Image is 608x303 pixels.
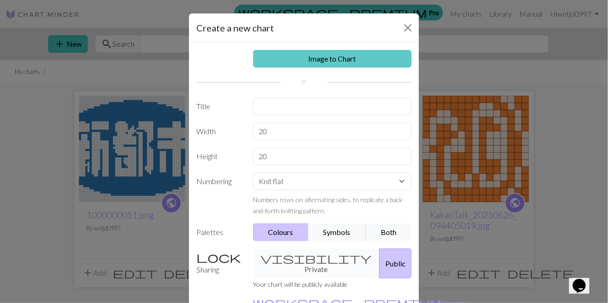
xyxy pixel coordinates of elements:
label: Numbering [191,173,248,216]
h5: Create a new chart [196,21,274,35]
button: Colours [253,223,309,241]
label: Sharing [191,248,248,278]
label: Height [191,148,248,165]
button: Both [366,223,412,241]
label: Palettes [191,223,248,241]
button: Close [401,20,415,35]
label: Width [191,123,248,140]
label: Title [191,98,248,115]
small: Numbers rows on alternating sides, to replicate a back-and-forth knitting pattern. [253,196,405,215]
a: Image to Chart [253,50,412,68]
button: Symbols [308,223,366,241]
button: Public [379,248,412,278]
small: Your chart will be publicly available [253,280,348,288]
iframe: chat widget [569,266,599,294]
